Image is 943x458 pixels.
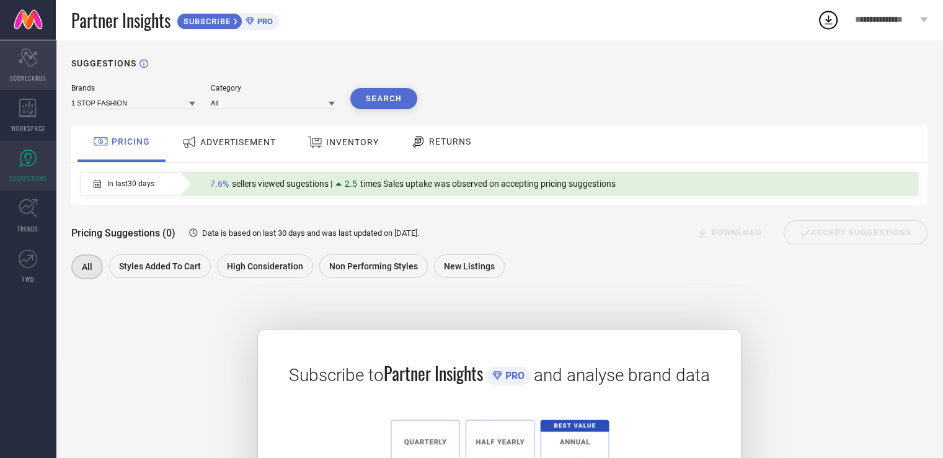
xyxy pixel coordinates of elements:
span: TRENDS [17,224,38,233]
span: SUBSCRIBE [177,17,234,26]
span: Pricing Suggestions (0) [71,227,175,239]
span: and analyse brand data [534,365,710,385]
span: Partner Insights [71,7,170,33]
span: SUGGESTIONS [9,174,47,183]
span: Subscribe to [289,365,384,385]
span: Data is based on last 30 days and was last updated on [DATE] . [202,228,419,238]
h1: SUGGESTIONS [71,58,136,68]
span: PRO [254,17,273,26]
span: Partner Insights [384,361,483,386]
div: Accept Suggestions [784,220,928,245]
div: Open download list [817,9,839,31]
span: FWD [22,274,34,284]
span: High Consideration [227,261,303,271]
span: Styles Added To Cart [119,261,201,271]
span: In last 30 days [107,179,154,188]
div: Category [211,84,335,92]
div: Brands [71,84,195,92]
span: PRICING [112,137,150,146]
span: Non Performing Styles [329,261,418,271]
span: PRO [502,370,525,382]
button: Search [350,88,417,109]
span: WORKSPACE [11,123,45,133]
span: All [82,262,92,272]
span: 7.6% [210,179,229,189]
a: SUBSCRIBEPRO [177,10,279,30]
div: Percentage of sellers who have viewed suggestions for the current Insight Type [204,176,622,192]
span: ADVERTISEMENT [200,137,276,147]
span: sellers viewed sugestions | [232,179,332,189]
span: INVENTORY [326,137,379,147]
span: SCORECARDS [10,73,46,83]
span: 2.5 [345,179,357,189]
span: New Listings [444,261,495,271]
span: times Sales uptake was observed on accepting pricing suggestions [360,179,616,189]
span: RETURNS [429,137,471,146]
